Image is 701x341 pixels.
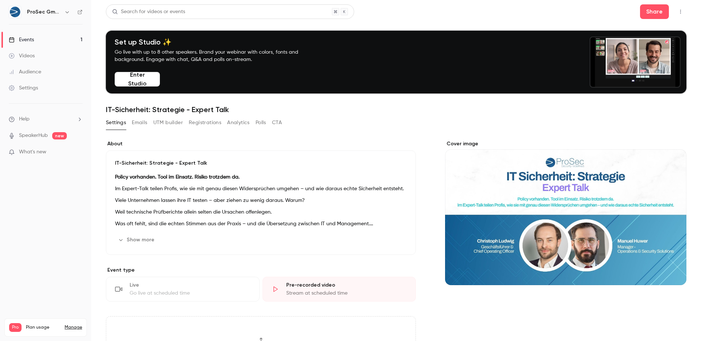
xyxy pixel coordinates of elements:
div: Search for videos or events [112,8,185,16]
button: CTA [272,117,282,129]
button: Registrations [189,117,221,129]
a: Manage [65,325,82,330]
a: SpeakerHub [19,132,48,139]
p: Im Expert-Talk teilen Profis, wie sie mit genau diesen Widersprüchen umgehen – und wie daraus ech... [115,184,407,193]
h4: Set up Studio ✨ [115,38,315,46]
div: Live [130,281,250,289]
button: Enter Studio [115,72,160,87]
button: Show more [115,234,159,246]
button: Analytics [227,117,250,129]
label: Cover image [445,140,686,147]
img: ProSec GmbH [9,6,21,18]
div: Audience [9,68,41,76]
button: Polls [256,117,266,129]
div: Pre-recorded video [286,281,407,289]
button: Emails [132,117,147,129]
p: Weil technische Prüfberichte allein selten die Ursachen offenlegen. [115,208,407,217]
div: Go live at scheduled time [130,290,250,297]
section: Cover image [445,140,686,285]
span: What's new [19,148,46,156]
strong: Policy vorhanden. Tool im Einsatz. Risiko trotzdem da. [115,175,240,180]
div: Events [9,36,34,43]
span: Help [19,115,30,123]
div: LiveGo live at scheduled time [106,277,260,302]
button: UTM builder [153,117,183,129]
label: About [106,140,416,147]
span: new [52,132,67,139]
div: Settings [9,84,38,92]
p: IT-Sicherheit: Strategie - Expert Talk [115,160,407,167]
div: Videos [9,52,35,60]
div: Stream at scheduled time [286,290,407,297]
h1: IT-Sicherheit: Strategie - Expert Talk [106,105,686,114]
li: help-dropdown-opener [9,115,83,123]
button: Settings [106,117,126,129]
p: Go live with up to 8 other speakers. Brand your webinar with colors, fonts and background. Engage... [115,49,315,63]
span: Pro [9,323,22,332]
p: Viele Unternehmen lassen ihre IT testen – aber ziehen zu wenig daraus. Warum? [115,196,407,205]
div: Pre-recorded videoStream at scheduled time [263,277,416,302]
p: Was oft fehlt, sind die echten Stimmen aus der Praxis – und die Übersetzung zwischen IT und Manag... [115,219,407,228]
h6: ProSec GmbH [27,8,61,16]
p: Event type [106,267,416,274]
span: Plan usage [26,325,60,330]
button: Share [640,4,669,19]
